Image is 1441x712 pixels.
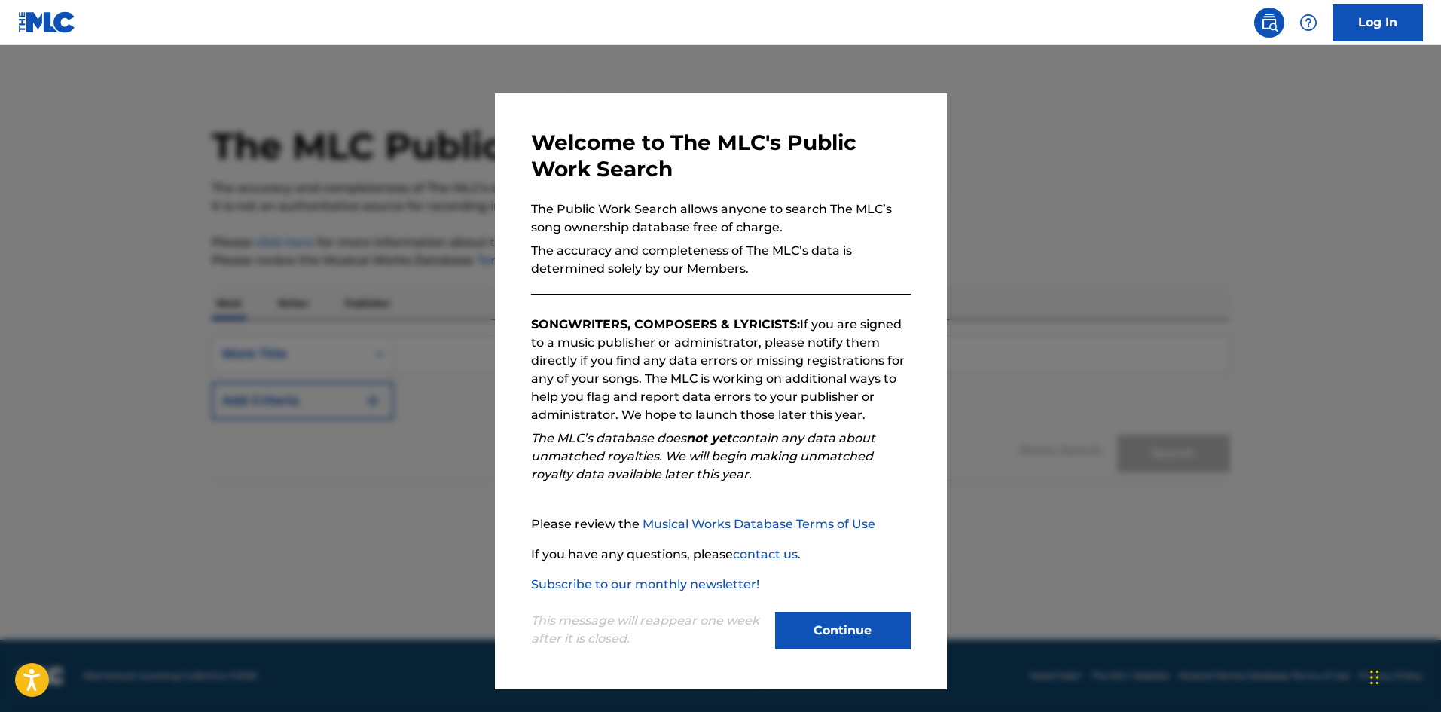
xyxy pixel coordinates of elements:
img: MLC Logo [18,11,76,33]
button: Continue [775,612,911,649]
p: The accuracy and completeness of The MLC’s data is determined solely by our Members. [531,242,911,278]
p: Please review the [531,515,911,533]
strong: SONGWRITERS, COMPOSERS & LYRICISTS: [531,317,800,332]
p: The Public Work Search allows anyone to search The MLC’s song ownership database free of charge. [531,200,911,237]
a: contact us [733,547,798,561]
a: Log In [1333,4,1423,41]
a: Musical Works Database Terms of Use [643,517,875,531]
div: Drag [1370,655,1379,700]
p: If you are signed to a music publisher or administrator, please notify them directly if you find ... [531,316,911,424]
p: If you have any questions, please . [531,545,911,564]
a: Public Search [1254,8,1284,38]
p: This message will reappear one week after it is closed. [531,612,766,648]
iframe: Chat Widget [1366,640,1441,712]
strong: not yet [686,431,731,445]
img: search [1260,14,1278,32]
em: The MLC’s database does contain any data about unmatched royalties. We will begin making unmatche... [531,431,875,481]
div: Help [1293,8,1323,38]
img: help [1299,14,1317,32]
a: Subscribe to our monthly newsletter! [531,577,759,591]
h3: Welcome to The MLC's Public Work Search [531,130,911,182]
